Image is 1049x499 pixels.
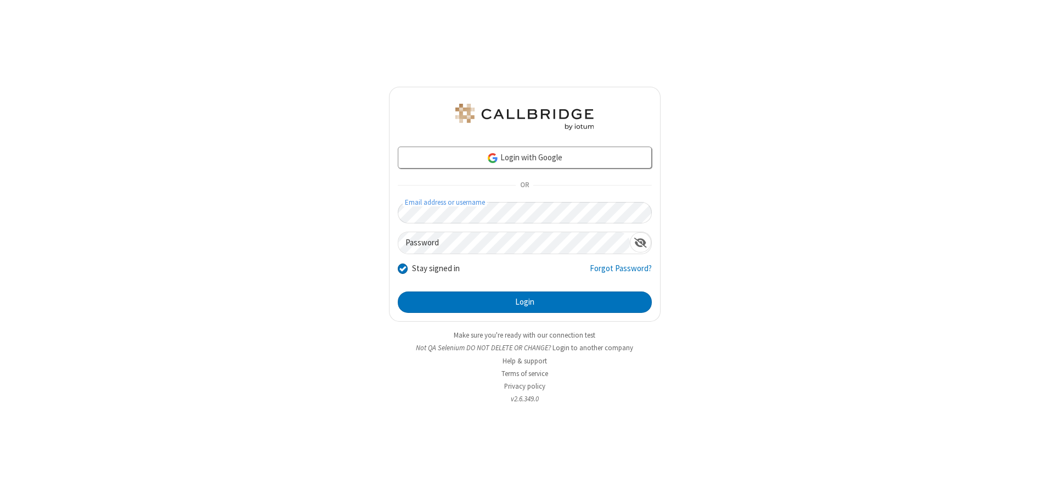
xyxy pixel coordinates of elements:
input: Email address or username [398,202,652,223]
a: Privacy policy [504,382,545,391]
img: google-icon.png [487,152,499,164]
li: v2.6.349.0 [389,394,661,404]
button: Login to another company [552,343,633,353]
li: Not QA Selenium DO NOT DELETE OR CHANGE? [389,343,661,353]
a: Terms of service [501,369,548,378]
a: Login with Google [398,147,652,169]
a: Help & support [503,356,547,366]
div: Show password [630,232,651,253]
span: OR [516,178,533,193]
input: Password [398,232,630,254]
label: Stay signed in [412,262,460,275]
button: Login [398,291,652,313]
img: QA Selenium DO NOT DELETE OR CHANGE [453,104,596,130]
a: Forgot Password? [590,262,652,283]
a: Make sure you're ready with our connection test [454,330,595,340]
